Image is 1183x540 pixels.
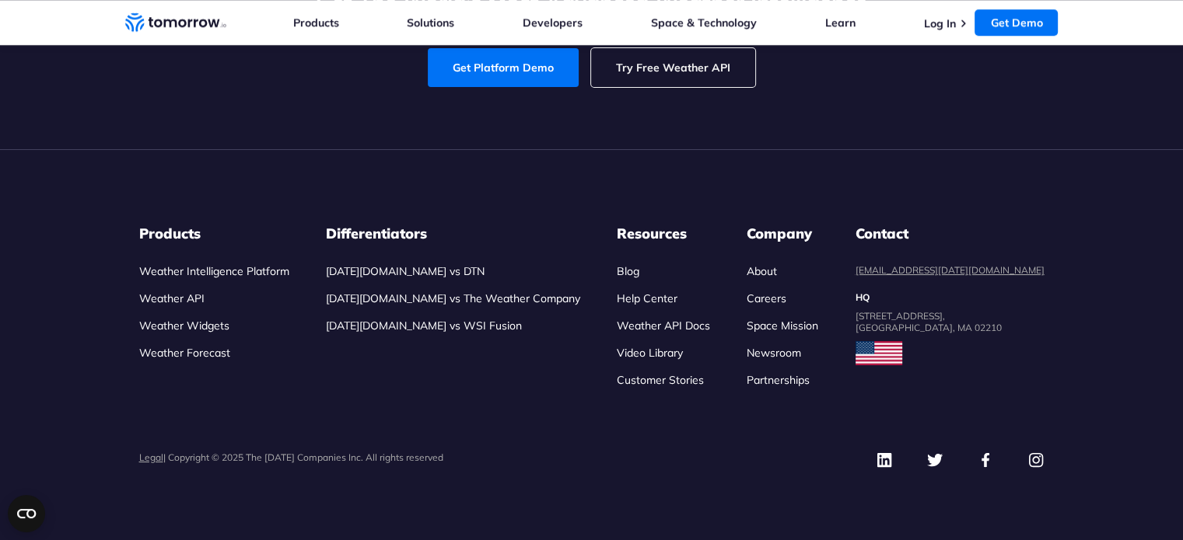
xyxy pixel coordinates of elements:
h3: Differentiators [326,225,580,243]
a: About [747,264,777,278]
a: Solutions [407,16,454,30]
a: Blog [617,264,639,278]
dl: contact details [856,225,1045,333]
a: Products [293,16,339,30]
a: Partnerships [747,373,810,387]
a: Customer Stories [617,373,704,387]
a: [DATE][DOMAIN_NAME] vs WSI Fusion [326,319,522,333]
a: Space & Technology [651,16,757,30]
a: Video Library [617,346,683,360]
a: Careers [747,291,786,305]
a: Home link [125,11,226,34]
a: Legal [139,451,163,463]
dd: [STREET_ADDRESS], [GEOGRAPHIC_DATA], MA 02210 [856,310,1045,333]
a: [DATE][DOMAIN_NAME] vs The Weather Company [326,291,580,305]
a: Weather Intelligence Platform [139,264,289,278]
a: Developers [523,16,583,30]
a: [DATE][DOMAIN_NAME] vs DTN [326,264,485,278]
img: Facebook [977,451,994,469]
a: Help Center [617,291,677,305]
dt: Contact [856,225,1045,243]
a: Weather API Docs [617,319,710,333]
a: Weather API [139,291,205,305]
img: usa flag [856,341,902,366]
a: Newsroom [747,346,801,360]
a: Learn [825,16,856,30]
a: Weather Forecast [139,346,230,360]
a: Space Mission [747,319,818,333]
a: Get Demo [975,9,1058,36]
dt: HQ [856,291,1045,304]
h3: Resources [617,225,710,243]
img: Linkedin [876,451,893,469]
h3: Products [139,225,289,243]
p: | Copyright © 2025 The [DATE] Companies Inc. All rights reserved [139,451,443,463]
h3: Company [747,225,818,243]
a: Weather Widgets [139,319,229,333]
img: Twitter [926,451,943,469]
a: Get Platform Demo [428,48,579,87]
a: [EMAIL_ADDRESS][DATE][DOMAIN_NAME] [856,264,1045,276]
a: Log In [923,16,955,30]
button: Open CMP widget [8,495,45,532]
img: Instagram [1027,451,1045,469]
a: Try Free Weather API [591,48,755,87]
